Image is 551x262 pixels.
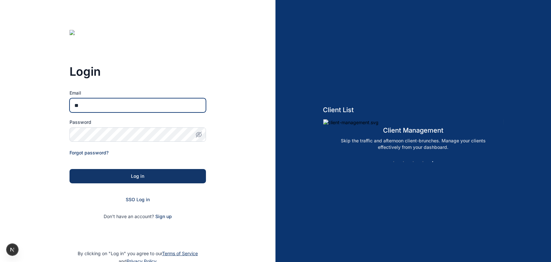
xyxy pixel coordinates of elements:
[429,159,436,165] button: 5
[330,138,496,151] p: Skip the traffic and afternoon client-brunches. Manage your clients effectively from your dashboard.
[323,126,504,135] h5: client management
[364,159,370,165] button: Previous
[80,173,196,179] div: Log in
[155,214,172,219] a: Sign up
[391,159,397,165] button: 1
[420,159,426,165] button: 4
[70,90,206,96] label: Email
[155,213,172,220] span: Sign up
[323,105,504,114] h5: Client List
[323,119,504,126] img: client-management.svg
[126,197,150,202] a: SSO Log in
[70,213,206,220] p: Don't have an account?
[162,251,198,256] a: Terms of Service
[410,159,416,165] button: 3
[70,119,206,125] label: Password
[400,159,407,165] button: 2
[70,30,112,40] img: digitslaw-logo
[70,169,206,183] button: Log in
[456,159,463,165] button: Next
[70,65,206,78] h3: Login
[70,150,109,155] a: Forgot password?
